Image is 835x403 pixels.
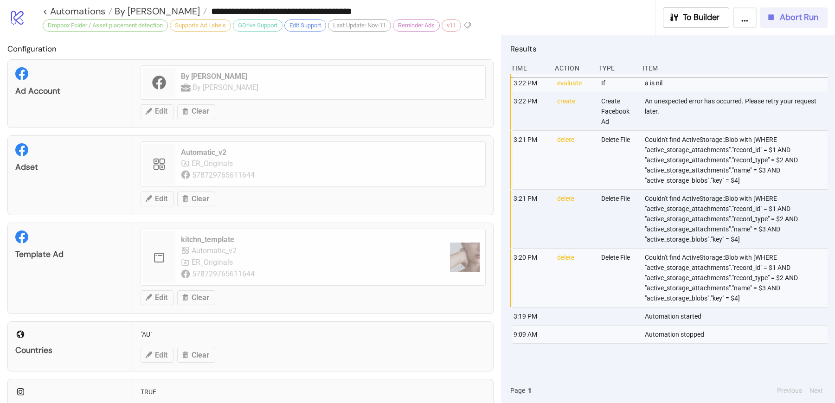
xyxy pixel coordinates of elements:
[644,190,830,248] div: Couldn't find ActiveStorage::Blob with [WHERE "active_storage_attachments"."record_id" = $1 AND "...
[644,131,830,189] div: Couldn't find ActiveStorage::Blob with [WHERE "active_storage_attachments"."record_id" = $1 AND "...
[112,5,200,17] span: By [PERSON_NAME]
[43,19,168,32] div: Dropbox Folder / Asset placement detection
[513,307,550,325] div: 3:19 PM
[442,19,461,32] div: v11
[7,43,494,55] h2: Configuration
[513,249,550,307] div: 3:20 PM
[284,19,326,32] div: Edit Support
[510,59,547,77] div: Time
[663,7,730,28] button: To Builder
[780,12,818,23] span: Abort Run
[554,59,591,77] div: Action
[170,19,231,32] div: Supports Ad Labels
[513,92,550,130] div: 3:22 PM
[510,385,525,396] span: Page
[807,385,826,396] button: Next
[644,249,830,307] div: Couldn't find ActiveStorage::Blob with [WHERE "active_storage_attachments"."record_id" = $1 AND "...
[600,131,637,189] div: Delete File
[733,7,757,28] button: ...
[644,326,830,343] div: Automation stopped
[600,74,637,92] div: If
[556,92,593,130] div: create
[600,190,637,248] div: Delete File
[644,307,830,325] div: Automation started
[112,6,207,16] a: By [PERSON_NAME]
[513,190,550,248] div: 3:21 PM
[513,74,550,92] div: 3:22 PM
[513,131,550,189] div: 3:21 PM
[393,19,440,32] div: Reminder Ads
[600,249,637,307] div: Delete File
[683,12,720,23] span: To Builder
[598,59,635,77] div: Type
[642,59,828,77] div: Item
[525,385,534,396] button: 1
[774,385,805,396] button: Previous
[556,249,593,307] div: delete
[510,43,828,55] h2: Results
[556,74,593,92] div: evaluate
[233,19,283,32] div: GDrive Support
[644,92,830,130] div: An unexpected error has occurred. Please retry your request later.
[600,92,637,130] div: Create Facebook Ad
[328,19,391,32] div: Last Update: Nov-11
[43,6,112,16] a: < Automations
[556,190,593,248] div: delete
[513,326,550,343] div: 9:09 AM
[644,74,830,92] div: a is nil
[556,131,593,189] div: delete
[760,7,828,28] button: Abort Run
